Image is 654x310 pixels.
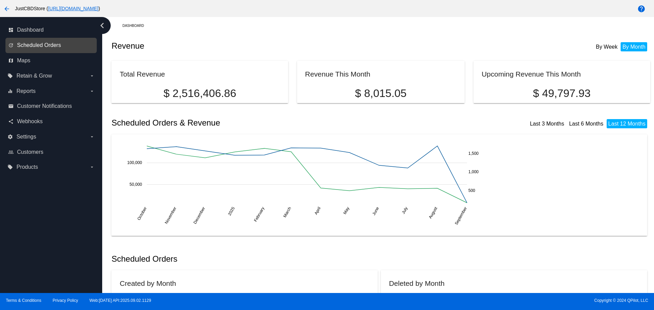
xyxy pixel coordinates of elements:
i: map [8,58,14,63]
i: local_offer [7,164,13,170]
span: Retain & Grow [16,73,52,79]
a: update Scheduled Orders [8,40,95,51]
span: Settings [16,134,36,140]
i: arrow_drop_down [89,164,95,170]
i: arrow_drop_down [89,88,95,94]
text: March [282,206,292,218]
a: Web:[DATE] API:2025.09.02.1129 [90,298,151,303]
i: people_outline [8,149,14,155]
i: local_offer [7,73,13,79]
span: Scheduled Orders [17,42,61,48]
i: dashboard [8,27,14,33]
text: April [314,206,322,215]
p: $ 49,797.93 [482,87,642,100]
i: share [8,119,14,124]
mat-icon: help [637,5,645,13]
a: Privacy Policy [53,298,78,303]
h2: Upcoming Revenue This Month [482,70,581,78]
text: September [454,206,468,226]
a: Dashboard [122,20,150,31]
a: Terms & Conditions [6,298,41,303]
a: share Webhooks [8,116,95,127]
text: October [137,206,148,221]
mat-icon: arrow_back [3,5,11,13]
h2: Revenue This Month [305,70,371,78]
span: Customer Notifications [17,103,72,109]
text: July [401,206,409,214]
text: May [342,206,350,215]
span: Copyright © 2024 QPilot, LLC [333,298,648,303]
a: people_outline Customers [8,147,95,158]
h2: Deleted by Month [389,279,445,287]
span: Webhooks [17,118,43,125]
i: chevron_left [97,20,108,31]
text: 100,000 [127,160,142,165]
i: arrow_drop_down [89,134,95,140]
text: June [372,206,380,216]
span: Reports [16,88,35,94]
li: By Week [594,42,619,51]
text: 1,500 [468,151,479,156]
a: Last 12 Months [608,121,645,127]
a: dashboard Dashboard [8,25,95,35]
a: Last 6 Months [569,121,604,127]
text: August [428,206,438,219]
i: update [8,43,14,48]
a: email Customer Notifications [8,101,95,112]
i: equalizer [7,88,13,94]
span: Maps [17,58,30,64]
text: 50,000 [130,182,142,187]
p: $ 2,516,406.86 [120,87,280,100]
text: December [192,206,206,225]
a: map Maps [8,55,95,66]
span: JustCBDStore ( ) [15,6,100,11]
h2: Created by Month [120,279,176,287]
h2: Scheduled Orders [111,254,381,264]
text: February [253,206,265,223]
a: Last 3 Months [530,121,564,127]
text: 1,000 [468,169,479,174]
span: Dashboard [17,27,44,33]
h2: Total Revenue [120,70,165,78]
text: 500 [468,188,475,193]
text: 2025 [227,206,236,216]
span: Products [16,164,38,170]
i: arrow_drop_down [89,73,95,79]
span: Customers [17,149,43,155]
h2: Revenue [111,41,381,51]
h2: Scheduled Orders & Revenue [111,118,381,128]
text: November [164,206,177,225]
li: By Month [621,42,647,51]
p: $ 8,015.05 [305,87,457,100]
i: email [8,103,14,109]
a: [URL][DOMAIN_NAME] [48,6,98,11]
i: settings [7,134,13,140]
